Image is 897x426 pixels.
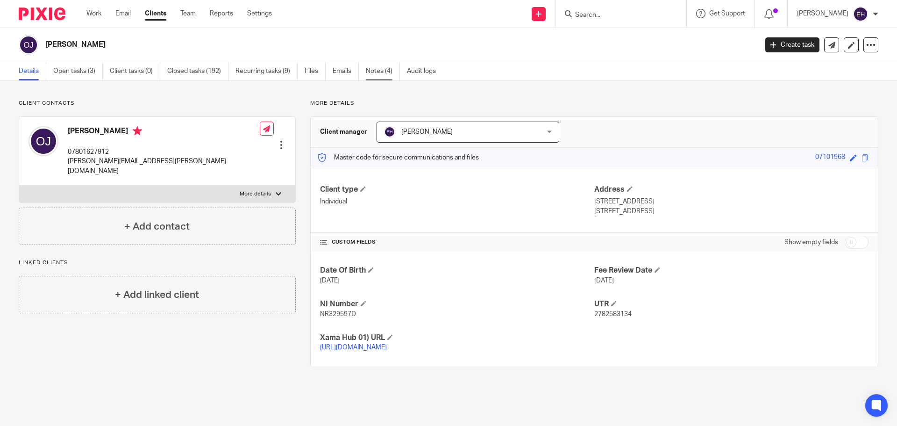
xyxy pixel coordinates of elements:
[210,9,233,18] a: Reports
[320,333,594,343] h4: Xama Hub 01) URL
[318,153,479,162] p: Master code for secure communications and files
[19,100,296,107] p: Client contacts
[594,207,869,216] p: [STREET_ADDRESS]
[320,266,594,275] h4: Date Of Birth
[853,7,868,22] img: svg%3E
[19,35,38,55] img: svg%3E
[320,185,594,195] h4: Client type
[180,9,196,18] a: Team
[320,197,594,206] p: Individual
[320,238,594,246] h4: CUSTOM FIELDS
[310,100,878,107] p: More details
[797,9,848,18] p: [PERSON_NAME]
[235,62,298,80] a: Recurring tasks (9)
[68,147,260,157] p: 07801627912
[333,62,359,80] a: Emails
[320,344,387,351] a: [URL][DOMAIN_NAME]
[320,311,356,318] span: NR329597D
[86,9,101,18] a: Work
[384,126,395,137] img: svg%3E
[401,129,453,135] span: [PERSON_NAME]
[407,62,443,80] a: Audit logs
[320,299,594,309] h4: NI Number
[68,126,260,138] h4: [PERSON_NAME]
[320,127,367,137] h3: Client manager
[765,37,819,52] a: Create task
[133,126,142,136] i: Primary
[53,62,103,80] a: Open tasks (3)
[19,259,296,267] p: Linked clients
[594,299,869,309] h4: UTR
[366,62,400,80] a: Notes (4)
[709,10,745,17] span: Get Support
[68,157,260,176] p: [PERSON_NAME][EMAIL_ADDRESS][PERSON_NAME][DOMAIN_NAME]
[594,277,614,284] span: [DATE]
[145,9,166,18] a: Clients
[240,190,271,198] p: More details
[115,288,199,302] h4: + Add linked client
[124,219,190,234] h4: + Add contact
[115,9,131,18] a: Email
[594,197,869,206] p: [STREET_ADDRESS]
[247,9,272,18] a: Settings
[320,277,340,284] span: [DATE]
[110,62,160,80] a: Client tasks (0)
[28,126,58,156] img: svg%3E
[594,311,632,318] span: 2782583134
[574,11,658,20] input: Search
[594,185,869,195] h4: Address
[594,266,869,275] h4: Fee Review Date
[19,62,46,80] a: Details
[19,7,65,20] img: Pixie
[167,62,228,80] a: Closed tasks (192)
[784,238,838,247] label: Show empty fields
[45,40,610,50] h2: [PERSON_NAME]
[815,152,845,163] div: 07101968
[305,62,326,80] a: Files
